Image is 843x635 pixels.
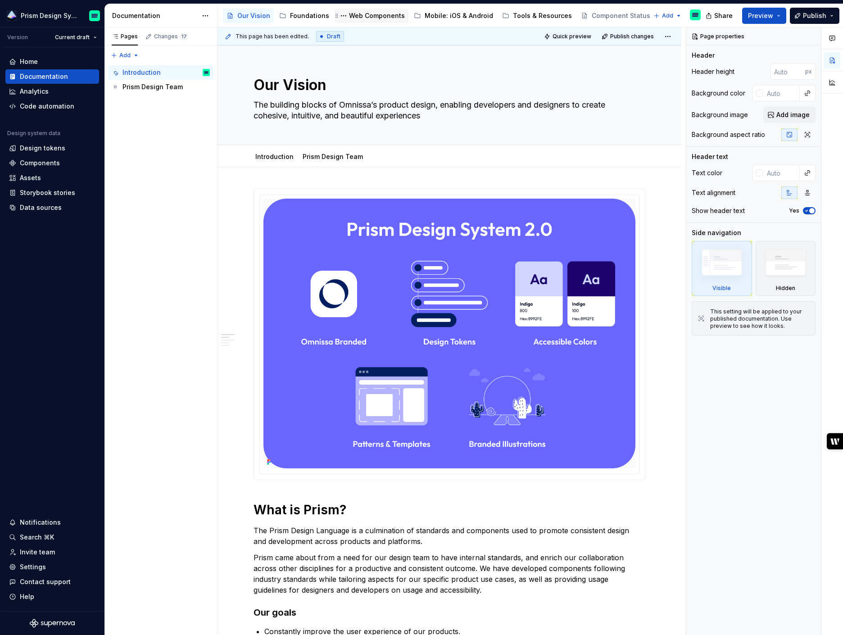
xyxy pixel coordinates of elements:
div: Show header text [692,206,745,215]
div: Component Status [592,11,650,20]
div: Notifications [20,518,61,527]
div: Prism Design System [21,11,78,20]
div: Assets [20,173,41,182]
div: Mobile: iOS & Android [425,11,493,20]
a: Our Vision [223,9,274,23]
div: Header text [692,152,728,161]
span: Publish changes [610,33,654,40]
button: Search ⌘K [5,530,99,544]
a: Data sources [5,200,99,215]
button: Quick preview [541,30,595,43]
img: f1a7b9bb-7f9f-4a1e-ac36-42496e476d4d.png [6,10,17,21]
h1: What is Prism? [254,502,645,518]
button: Notifications [5,515,99,530]
div: Storybook stories [20,188,75,197]
a: Analytics [5,84,99,99]
div: Introduction [252,147,297,166]
span: Current draft [55,34,90,41]
div: Design tokens [20,144,65,153]
a: Foundations [276,9,333,23]
div: This setting will be applied to your published documentation. Use preview to see how it looks. [710,308,810,330]
button: Publish changes [599,30,658,43]
div: Text alignment [692,188,735,197]
input: Auto [763,165,800,181]
a: Prism Design Team [303,153,363,160]
img: Emiliano Rodriguez [89,10,100,21]
div: Documentation [20,72,68,81]
div: Pages [112,33,138,40]
a: Invite team [5,545,99,559]
div: Foundations [290,11,329,20]
button: Prism Design SystemEmiliano Rodriguez [2,6,103,25]
p: The Prism Design Language is a culmination of standards and components used to promote consistent... [254,525,645,547]
div: Text color [692,168,722,177]
span: 17 [180,33,188,40]
div: Analytics [20,87,49,96]
div: Hidden [776,285,795,292]
div: Home [20,57,38,66]
div: Introduction [122,68,161,77]
div: Page tree [223,7,649,25]
div: Settings [20,562,46,571]
div: Components [20,159,60,168]
button: Help [5,590,99,604]
div: Prism Design Team [299,147,367,166]
div: Our Vision [237,11,270,20]
a: Components [5,156,99,170]
div: Web Components [349,11,405,20]
p: Prism came about from a need for our design team to have internal standards, and enrich our colla... [254,552,645,595]
span: Preview [748,11,773,20]
span: Share [714,11,733,20]
img: Emiliano Rodriguez [690,9,701,20]
a: Documentation [5,69,99,84]
a: IntroductionEmiliano Rodriguez [108,65,213,80]
div: Version [7,34,28,41]
a: Home [5,54,99,69]
svg: Supernova Logo [30,619,75,628]
div: Contact support [20,577,71,586]
span: Draft [327,33,340,40]
div: Changes [154,33,188,40]
a: Code automation [5,99,99,113]
span: Add [662,12,673,19]
div: Design system data [7,130,60,137]
div: Prism Design Team [122,82,183,91]
button: Publish [790,8,839,24]
div: Visible [712,285,731,292]
div: Visible [692,241,752,296]
span: Add image [776,110,810,119]
a: Prism Design Team [108,80,213,94]
div: Header [692,51,715,60]
input: Auto [763,85,800,101]
a: Storybook stories [5,186,99,200]
input: Auto [770,63,805,80]
a: Settings [5,560,99,574]
p: px [805,68,812,75]
span: This page has been edited. [236,33,309,40]
div: Help [20,592,34,601]
button: Preview [742,8,786,24]
div: Header height [692,67,734,76]
div: Background aspect ratio [692,130,765,139]
button: Contact support [5,575,99,589]
a: Assets [5,171,99,185]
div: Invite team [20,548,55,557]
span: Quick preview [553,33,591,40]
a: Introduction [255,153,294,160]
div: Code automation [20,102,74,111]
span: Publish [803,11,826,20]
a: Mobile: iOS & Android [410,9,497,23]
div: Hidden [756,241,816,296]
div: Background color [692,89,745,98]
button: Add image [763,107,816,123]
div: Tools & Resources [513,11,572,20]
div: Background image [692,110,748,119]
textarea: The building blocks of Omnissa’s product design, enabling developers and designers to create cohe... [252,98,644,123]
h3: Our goals [254,606,645,619]
button: Current draft [51,31,101,44]
div: Documentation [112,11,197,20]
label: Yes [789,207,799,214]
a: Tools & Resources [499,9,576,23]
div: Search ⌘K [20,533,54,542]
